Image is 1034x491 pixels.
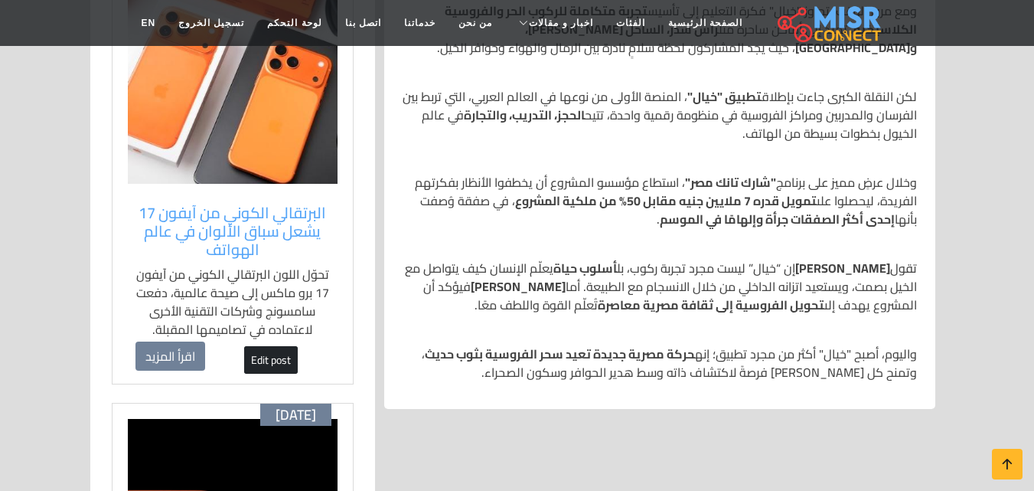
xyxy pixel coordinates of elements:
[685,171,776,194] strong: "شارك تانك مصر"
[135,342,205,371] a: اقرأ المزيد
[276,407,316,424] span: [DATE]
[598,293,824,316] strong: تحويل الفروسية إلى ثقافة مصرية معاصرة
[553,257,617,280] strong: أسلوب حياة
[403,2,917,57] p: ومع مرور الوقت، تجاوز "خيال" فكرة التعليم إلى تأسيس ، تمتد إلى أماكن ساحرة مثل ، حيث يجد المشاركو...
[660,208,895,231] strong: إحدى أكثر الصفقات جرأة وإلهامًا في الموسم
[135,204,330,259] a: البرتقالي الكوني من آيفون 17 يشعل سباق الألوان في عالم الهواتف
[605,8,657,38] a: الفئات
[393,8,447,38] a: خدماتنا
[403,87,917,142] p: لكن النقلة الكبرى جاءت بإطلاق ، المنصة الأولى من نوعها في العالم العربي، التي تربط بين الفرسان وا...
[425,342,695,365] strong: حركة مصرية جديدة تعيد سحر الفروسية بثوب حديث
[244,346,298,374] a: Edit post
[687,85,762,108] strong: تطبيق "خيال"
[504,8,605,38] a: اخبار و مقالات
[334,8,393,38] a: اتصل بنا
[447,8,504,38] a: من نحن
[657,8,754,38] a: الصفحة الرئيسية
[471,275,566,298] strong: [PERSON_NAME]
[403,173,917,228] p: وخلال عرضٍ مميز على برنامج ، استطاع مؤسسو المشروع أن يخطفوا الأنظار بفكرتهم الفريدة، ليحصلوا على ...
[778,4,880,42] img: main.misr_connect
[403,259,917,314] p: تقول إن “خيال” ليست مجرد تجربة ركوب، بل يعلّم الإنسان كيف يتواصل مع الخيل بصمت، ويستعيد اتزانه ال...
[515,189,817,212] strong: تمويل قدره 7 ملايين جنيه مقابل 50% من ملكية المشروع
[403,345,917,381] p: واليوم، أصبح "خيال" أكثر من مجرد تطبيق؛ إنه ، وتمنح كل [PERSON_NAME] فرصةً لاكتشاف ذاته وسط هدير ...
[135,265,330,339] p: تحوّل اللون البرتقالي الكوني من آيفون 17 برو ماكس إلى صيحة عالمية، دفعت سامسونج وشركات التقنية ال...
[129,8,167,38] a: EN
[529,16,593,30] span: اخبار و مقالات
[795,257,890,280] strong: [PERSON_NAME]
[167,8,256,38] a: تسجيل الخروج
[256,8,333,38] a: لوحة التحكم
[464,103,585,126] strong: الحجز، التدريب، والتجارة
